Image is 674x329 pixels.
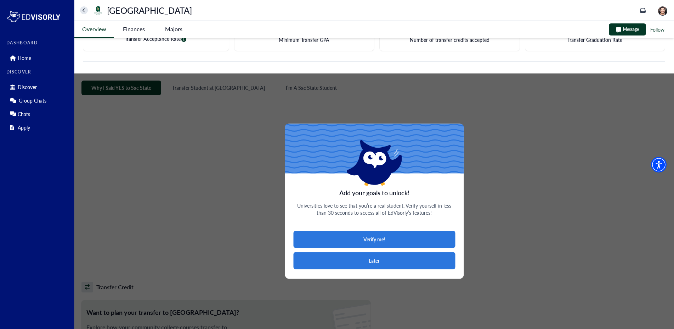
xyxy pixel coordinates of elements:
[74,21,114,38] button: Overview
[640,7,646,13] a: inbox
[114,21,154,37] button: Finances
[6,81,70,93] div: Discover
[6,122,70,133] div: Apply
[18,84,37,90] p: Discover
[285,124,464,195] img: line
[19,97,46,103] p: Group Chats
[6,108,70,120] div: Chats
[18,124,30,130] p: Apply
[6,40,70,45] label: DASHBOARD
[567,36,622,44] span: Transfer Graduation Rate
[6,70,70,75] label: DISCOVER
[6,52,70,64] div: Home
[609,23,646,35] button: Message
[293,202,455,216] span: Universities love to see that you’re a real student. Verify yourself in less than 30 seconds to a...
[293,252,455,269] button: Later
[125,35,181,42] span: Transfer Acceptance Rate
[279,36,329,44] span: Minimum Transfer GPA
[80,6,88,14] button: home
[293,187,455,197] span: Add your goals to unlock!
[6,95,70,106] div: Group Chats
[107,6,192,14] p: [GEOGRAPHIC_DATA]
[293,231,455,248] button: Verify me!
[347,140,402,186] img: eddy
[651,157,667,172] div: Accessibility Menu
[18,55,31,61] p: Home
[658,6,667,16] img: image
[18,111,30,117] p: Chats
[650,25,665,34] button: Follow
[410,36,489,44] span: Number of transfer credits accepted
[181,35,187,44] button: circle-info
[154,21,193,37] button: Majors
[6,9,61,23] img: logo
[92,5,104,16] img: universityName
